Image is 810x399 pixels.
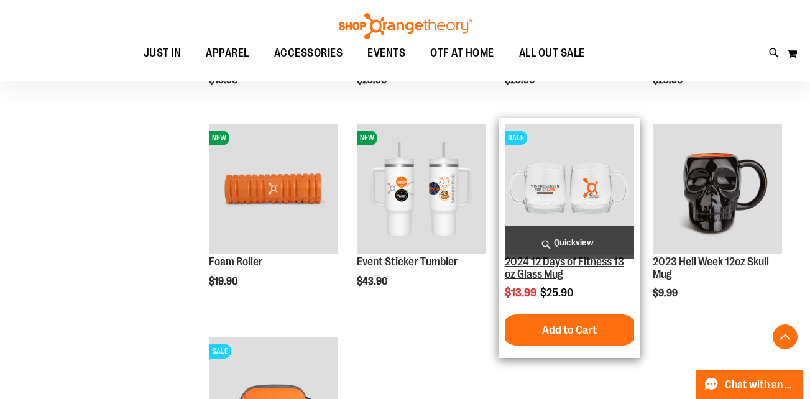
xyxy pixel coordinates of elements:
a: Main image of 2024 12 Days of Fitness 13 oz Glass MugSALE [505,124,634,255]
a: 2024 12 Days of Fitness 13 oz Glass Mug [505,255,624,280]
span: ALL OUT SALE [519,39,585,67]
a: Foam RollerNEW [209,124,338,255]
img: Product image for Hell Week 12oz Skull Mug [653,124,782,254]
span: SALE [505,131,527,145]
span: NEW [357,131,377,145]
span: $9.99 [653,288,679,299]
span: JUST IN [144,39,182,67]
a: Quickview [505,226,634,259]
div: product [647,118,788,331]
span: OTF AT HOME [430,39,494,67]
button: Chat with an Expert [696,370,803,399]
img: Main image of 2024 12 Days of Fitness 13 oz Glass Mug [505,124,634,254]
div: product [499,118,640,358]
img: OTF 40 oz. Sticker Tumbler [357,124,486,254]
div: product [351,118,492,318]
span: $19.90 [209,276,239,287]
a: 2023 Hell Week 12oz Skull Mug [653,255,769,280]
span: Chat with an Expert [725,379,795,391]
a: Event Sticker Tumbler [357,255,458,268]
span: NEW [209,131,229,145]
a: OTF 40 oz. Sticker TumblerNEW [357,124,486,255]
span: EVENTS [367,39,405,67]
span: $13.99 [505,287,538,299]
span: $25.90 [540,287,576,299]
span: Add to Cart [542,323,597,337]
div: product [203,118,344,318]
span: $43.90 [357,276,389,287]
span: SALE [209,344,231,359]
button: Add to Cart [501,314,638,346]
a: Product image for Hell Week 12oz Skull Mug [653,124,782,255]
span: APPAREL [206,39,249,67]
button: Back To Top [773,324,798,349]
span: ACCESSORIES [274,39,343,67]
img: Foam Roller [209,124,338,254]
a: Foam Roller [209,255,263,268]
img: Shop Orangetheory [337,13,474,39]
